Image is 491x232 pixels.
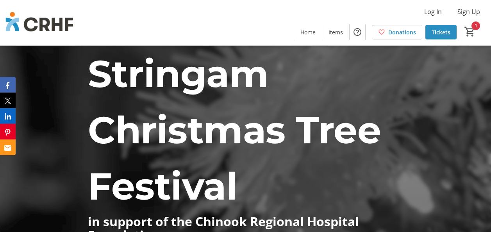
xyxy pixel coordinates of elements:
button: Cart [463,25,477,39]
span: Sign Up [457,7,480,16]
a: Items [322,25,349,39]
span: Donations [388,28,416,36]
span: Stringam Christmas Tree Festival [88,51,381,209]
span: Log In [424,7,442,16]
button: Help [350,24,365,40]
a: Tickets [425,25,457,39]
span: Items [329,28,343,36]
a: Home [294,25,322,39]
button: Sign Up [451,5,486,18]
img: Chinook Regional Hospital Foundation's Logo [5,3,74,42]
button: Log In [418,5,448,18]
a: Donations [372,25,422,39]
span: Home [300,28,316,36]
span: Tickets [432,28,450,36]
